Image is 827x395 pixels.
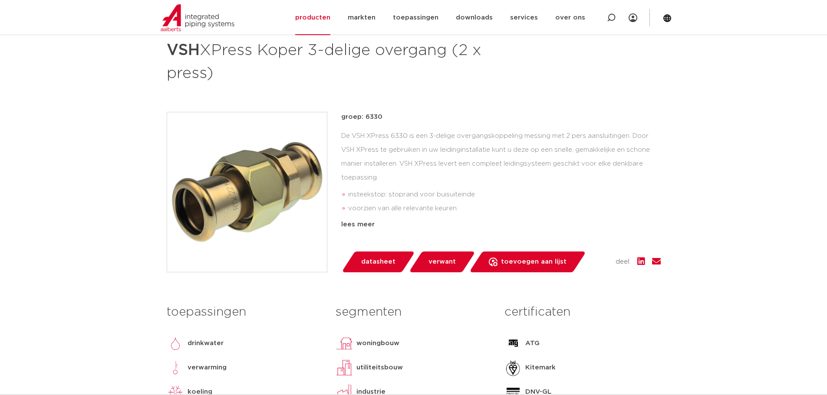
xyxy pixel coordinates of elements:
[428,255,456,269] span: verwant
[504,304,660,321] h3: certificaten
[188,338,224,349] p: drinkwater
[167,304,323,321] h3: toepassingen
[341,219,661,230] div: lees meer
[525,338,540,349] p: ATG
[348,188,661,202] li: insteekstop: stoprand voor buisuiteinde
[348,202,661,215] li: voorzien van alle relevante keuren
[341,251,415,272] a: datasheet
[616,257,630,267] span: deel:
[336,335,353,352] img: woningbouw
[504,335,522,352] img: ATG
[167,112,327,272] img: Product Image for VSH XPress Koper 3-delige overgang (2 x press)
[188,362,227,373] p: verwarming
[356,338,399,349] p: woningbouw
[167,359,184,376] img: verwarming
[504,359,522,376] img: Kitemark
[167,37,493,84] h1: XPress Koper 3-delige overgang (2 x press)
[336,359,353,376] img: utiliteitsbouw
[525,362,556,373] p: Kitemark
[501,255,567,269] span: toevoegen aan lijst
[341,112,661,122] p: groep: 6330
[356,362,403,373] p: utiliteitsbouw
[167,42,200,58] strong: VSH
[409,251,475,272] a: verwant
[341,129,661,216] div: De VSH XPress 6330 is een 3-delige overgangskoppeling messing met 2 pers aansluitingen. Door VSH ...
[361,255,395,269] span: datasheet
[348,215,661,229] li: Leak Before Pressed-functie
[167,335,184,352] img: drinkwater
[336,304,491,321] h3: segmenten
